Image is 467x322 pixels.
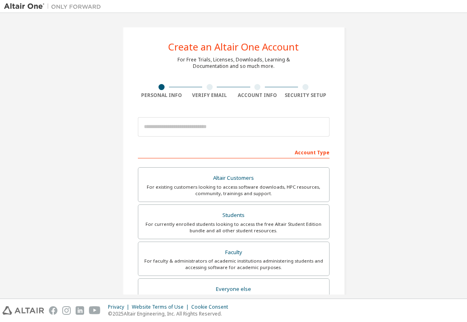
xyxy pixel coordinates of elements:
img: linkedin.svg [76,306,84,315]
div: Students [143,210,324,221]
div: Personal Info [138,92,186,99]
div: Security Setup [281,92,330,99]
div: Cookie Consent [191,304,233,310]
img: Altair One [4,2,105,11]
div: Verify Email [186,92,234,99]
div: For existing customers looking to access software downloads, HPC resources, community, trainings ... [143,184,324,197]
img: altair_logo.svg [2,306,44,315]
div: For Free Trials, Licenses, Downloads, Learning & Documentation and so much more. [178,57,290,69]
div: Altair Customers [143,173,324,184]
div: Everyone else [143,284,324,295]
div: Faculty [143,247,324,258]
img: facebook.svg [49,306,57,315]
p: © 2025 Altair Engineering, Inc. All Rights Reserved. [108,310,233,317]
div: For currently enrolled students looking to access the free Altair Student Edition bundle and all ... [143,221,324,234]
div: Account Type [138,145,330,158]
img: youtube.svg [89,306,101,315]
img: instagram.svg [62,306,71,315]
div: Create an Altair One Account [168,42,299,52]
div: For faculty & administrators of academic institutions administering students and accessing softwa... [143,258,324,271]
div: Account Info [234,92,282,99]
div: Privacy [108,304,132,310]
div: Website Terms of Use [132,304,191,310]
